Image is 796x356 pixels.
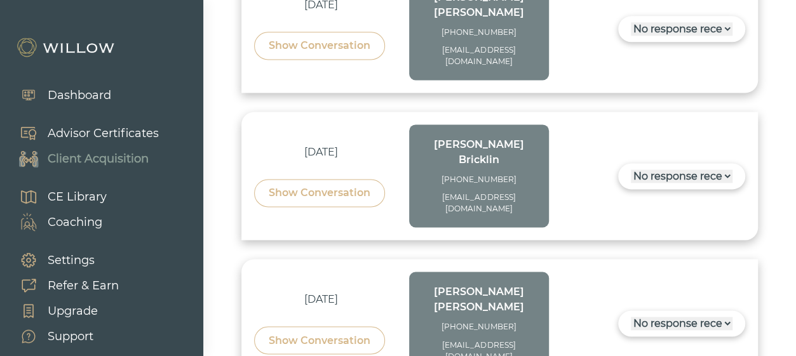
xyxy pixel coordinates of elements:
[422,137,536,168] div: [PERSON_NAME] Bricklin
[6,184,107,209] a: CE Library
[6,82,111,108] a: Dashboard
[422,27,536,38] div: [PHONE_NUMBER]
[422,174,536,185] div: [PHONE_NUMBER]
[269,185,370,201] div: Show Conversation
[16,37,118,58] img: Willow
[6,273,119,298] a: Refer & Earn
[422,321,536,333] div: [PHONE_NUMBER]
[6,209,107,235] a: Coaching
[6,146,159,171] a: Client Acquisition
[269,333,370,348] div: Show Conversation
[6,298,119,324] a: Upgrade
[48,188,107,206] div: CE Library
[6,247,119,273] a: Settings
[254,292,388,307] div: [DATE]
[48,150,149,168] div: Client Acquisition
[48,303,98,320] div: Upgrade
[254,145,388,160] div: [DATE]
[48,125,159,142] div: Advisor Certificates
[48,328,93,345] div: Support
[422,44,536,67] div: [EMAIL_ADDRESS][DOMAIN_NAME]
[48,277,119,294] div: Refer & Earn
[48,87,111,104] div: Dashboard
[6,121,159,146] a: Advisor Certificates
[422,284,536,315] div: [PERSON_NAME] [PERSON_NAME]
[269,38,370,53] div: Show Conversation
[48,214,102,231] div: Coaching
[422,192,536,214] div: [EMAIL_ADDRESS][DOMAIN_NAME]
[48,252,95,269] div: Settings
